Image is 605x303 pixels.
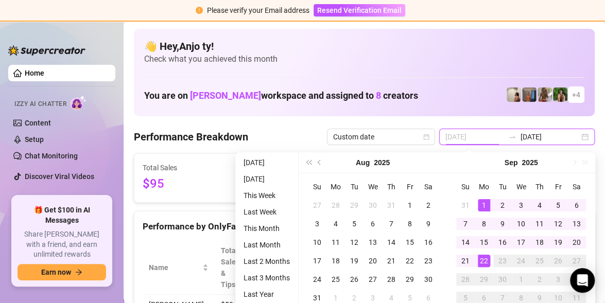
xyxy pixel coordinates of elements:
[401,215,419,233] td: 2025-08-08
[348,218,360,230] div: 5
[478,236,490,248] div: 15
[308,177,326,196] th: Su
[422,236,435,248] div: 16
[422,273,435,286] div: 30
[239,239,294,251] li: Last Month
[496,236,509,248] div: 16
[143,220,429,234] div: Performance by OnlyFans Creator
[308,233,326,252] td: 2025-08-10
[496,255,509,267] div: 23
[567,177,586,196] th: Sa
[308,252,326,270] td: 2025-08-17
[552,273,564,286] div: 3
[459,273,472,286] div: 28
[533,218,546,230] div: 11
[512,196,530,215] td: 2025-09-03
[478,218,490,230] div: 8
[348,236,360,248] div: 12
[493,196,512,215] td: 2025-09-02
[18,229,106,260] span: Share [PERSON_NAME] with a friend, and earn unlimited rewards
[348,199,360,211] div: 29
[508,133,516,141] span: swap-right
[41,268,71,276] span: Earn now
[345,233,364,252] td: 2025-08-12
[367,255,379,267] div: 20
[401,177,419,196] th: Fr
[345,252,364,270] td: 2025-08-19
[493,233,512,252] td: 2025-09-16
[571,218,583,230] div: 13
[549,252,567,270] td: 2025-09-26
[515,273,527,286] div: 1
[326,270,345,289] td: 2025-08-25
[364,196,382,215] td: 2025-07-30
[326,215,345,233] td: 2025-08-04
[567,252,586,270] td: 2025-09-27
[423,134,429,140] span: calendar
[143,241,215,295] th: Name
[25,172,94,181] a: Discover Viral Videos
[311,255,323,267] div: 17
[475,252,493,270] td: 2025-09-22
[478,273,490,286] div: 29
[456,196,475,215] td: 2025-08-31
[345,196,364,215] td: 2025-07-29
[330,273,342,286] div: 25
[385,255,397,267] div: 21
[571,236,583,248] div: 20
[345,215,364,233] td: 2025-08-05
[533,199,546,211] div: 4
[538,87,552,102] img: Nathaniel
[326,252,345,270] td: 2025-08-18
[134,130,248,144] h4: Performance Breakdown
[308,270,326,289] td: 2025-08-24
[364,252,382,270] td: 2025-08-20
[533,255,546,267] div: 25
[382,252,401,270] td: 2025-08-21
[239,173,294,185] li: [DATE]
[567,196,586,215] td: 2025-09-06
[512,215,530,233] td: 2025-09-10
[382,270,401,289] td: 2025-08-28
[572,89,580,100] span: + 4
[507,87,521,102] img: Ralphy
[367,236,379,248] div: 13
[422,199,435,211] div: 2
[367,218,379,230] div: 6
[567,270,586,289] td: 2025-10-04
[515,218,527,230] div: 10
[493,215,512,233] td: 2025-09-09
[144,54,584,65] span: Check what you achieved this month
[530,215,549,233] td: 2025-09-11
[553,87,567,102] img: Nathaniel
[382,177,401,196] th: Th
[419,177,438,196] th: Sa
[382,215,401,233] td: 2025-08-07
[422,218,435,230] div: 9
[456,233,475,252] td: 2025-09-14
[239,222,294,235] li: This Month
[348,255,360,267] div: 19
[308,196,326,215] td: 2025-07-27
[239,272,294,284] li: Last 3 Months
[207,5,309,16] div: Please verify your Email address
[314,152,325,173] button: Previous month (PageUp)
[493,270,512,289] td: 2025-09-30
[512,233,530,252] td: 2025-09-17
[330,199,342,211] div: 28
[364,270,382,289] td: 2025-08-27
[401,196,419,215] td: 2025-08-01
[149,262,200,273] span: Name
[401,270,419,289] td: 2025-08-29
[549,177,567,196] th: Fr
[385,218,397,230] div: 7
[475,177,493,196] th: Mo
[549,270,567,289] td: 2025-10-03
[549,233,567,252] td: 2025-09-19
[496,218,509,230] div: 9
[552,255,564,267] div: 26
[530,177,549,196] th: Th
[496,199,509,211] div: 2
[404,255,416,267] div: 22
[311,273,323,286] div: 24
